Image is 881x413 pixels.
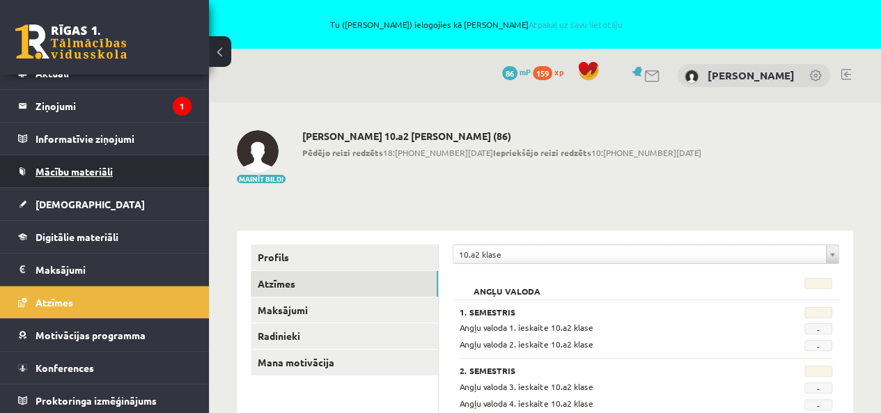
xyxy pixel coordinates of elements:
[460,307,767,317] h3: 1. Semestris
[18,319,192,351] a: Motivācijas programma
[520,66,531,77] span: mP
[36,254,192,286] legend: Maksājumi
[36,361,94,374] span: Konferences
[708,68,795,82] a: [PERSON_NAME]
[302,147,383,158] b: Pēdējo reizi redzēts
[533,66,570,77] a: 159 xp
[460,278,554,292] h2: Angļu valoda
[237,175,286,183] button: Mainīt bildi
[453,245,839,263] a: 10.a2 klase
[15,24,127,59] a: Rīgas 1. Tālmācības vidusskola
[460,338,593,350] span: Angļu valoda 2. ieskaite 10.a2 klase
[804,382,832,393] span: -
[493,147,591,158] b: Iepriekšējo reizi redzēts
[460,381,593,392] span: Angļu valoda 3. ieskaite 10.a2 klase
[36,231,118,243] span: Digitālie materiāli
[36,296,73,309] span: Atzīmes
[36,329,146,341] span: Motivācijas programma
[502,66,531,77] a: 86 mP
[18,123,192,155] a: Informatīvie ziņojumi
[554,66,563,77] span: xp
[18,254,192,286] a: Maksājumi
[804,399,832,410] span: -
[302,130,701,142] h2: [PERSON_NAME] 10.a2 [PERSON_NAME] (86)
[529,19,623,30] a: Atpakaļ uz savu lietotāju
[36,198,145,210] span: [DEMOGRAPHIC_DATA]
[460,322,593,333] span: Angļu valoda 1. ieskaite 10.a2 klase
[18,188,192,220] a: [DEMOGRAPHIC_DATA]
[685,70,699,84] img: Rūta Talle
[460,398,593,409] span: Angļu valoda 4. ieskaite 10.a2 klase
[18,221,192,253] a: Digitālie materiāli
[18,352,192,384] a: Konferences
[502,66,517,80] span: 86
[804,323,832,334] span: -
[533,66,552,80] span: 159
[460,366,767,375] h3: 2. Semestris
[18,155,192,187] a: Mācību materiāli
[251,271,438,297] a: Atzīmes
[237,130,279,172] img: Rūta Talle
[251,297,438,323] a: Maksājumi
[302,146,701,159] span: 18:[PHONE_NUMBER][DATE] 10:[PHONE_NUMBER][DATE]
[251,323,438,349] a: Radinieki
[173,97,192,116] i: 1
[251,244,438,270] a: Profils
[18,286,192,318] a: Atzīmes
[804,340,832,351] span: -
[251,350,438,375] a: Mana motivācija
[160,20,793,29] span: Tu ([PERSON_NAME]) ielogojies kā [PERSON_NAME]
[36,394,157,407] span: Proktoringa izmēģinājums
[36,90,192,122] legend: Ziņojumi
[459,245,820,263] span: 10.a2 klase
[36,165,113,178] span: Mācību materiāli
[36,123,192,155] legend: Informatīvie ziņojumi
[18,90,192,122] a: Ziņojumi1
